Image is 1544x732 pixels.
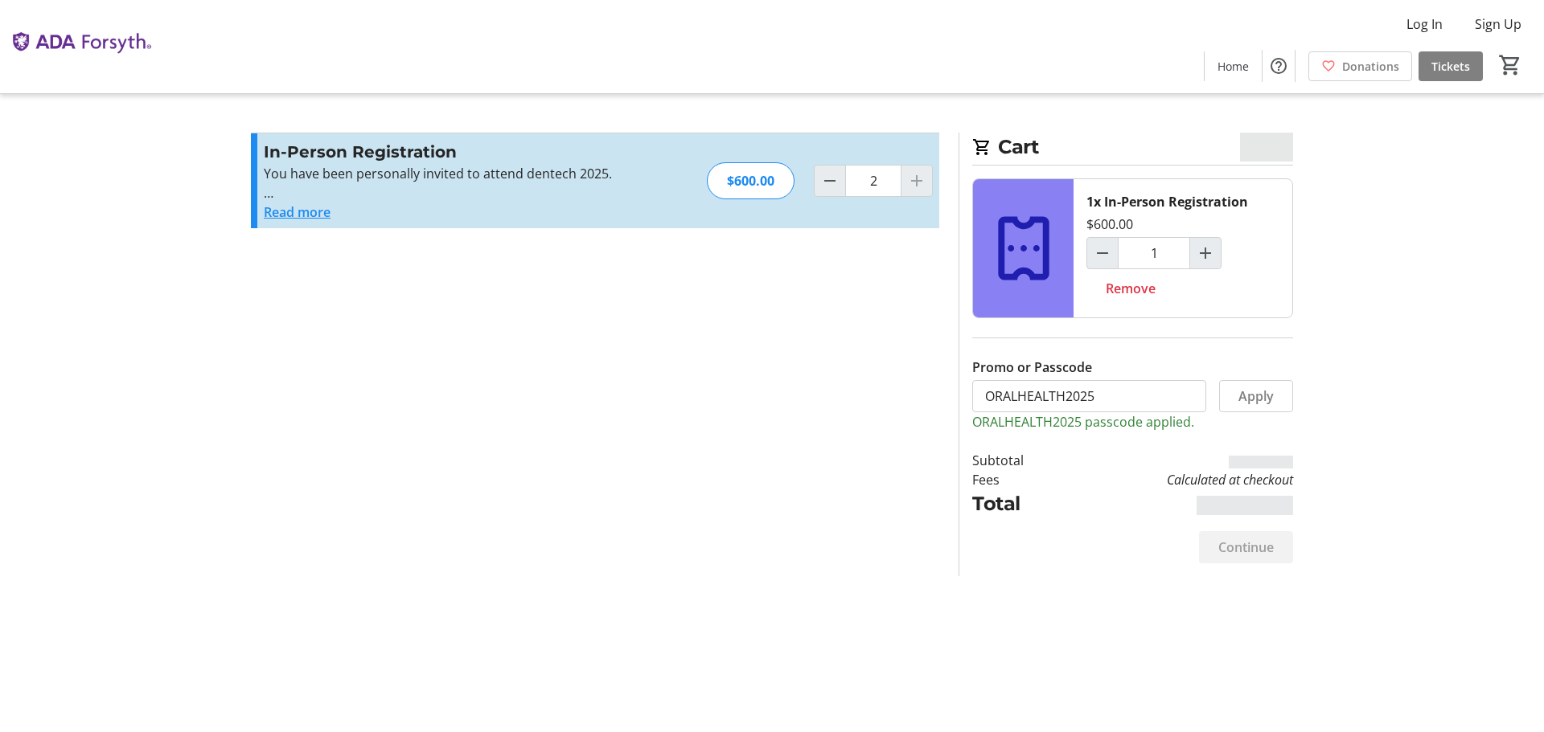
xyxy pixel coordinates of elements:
[1394,11,1456,37] button: Log In
[1496,51,1525,80] button: Cart
[1431,58,1470,75] span: Tickets
[1086,272,1175,305] button: Remove
[1087,238,1118,268] button: Decrement by one
[1240,133,1294,162] span: $0.00
[1066,470,1293,489] td: Calculated at checkout
[1238,386,1274,406] span: Apply
[1219,380,1293,412] button: Apply
[1475,14,1521,34] span: Sign Up
[1308,51,1412,81] a: Donations
[972,358,1092,377] label: Promo or Passcode
[264,164,615,183] p: You have been personally invited to attend dentech 2025.
[972,451,1066,470] td: Subtotal
[1106,279,1156,298] span: Remove
[1086,215,1133,234] div: $600.00
[972,133,1293,166] h2: Cart
[845,165,901,197] input: In-Person Registration Quantity
[1218,58,1249,75] span: Home
[815,166,845,196] button: Decrement by one
[1086,192,1248,211] div: 1x In-Person Registration
[264,140,615,164] h3: In-Person Registration
[972,489,1066,518] td: Total
[1118,237,1190,269] input: In-Person Registration Quantity
[707,162,795,199] div: $600.00
[972,470,1066,489] td: Fees
[1205,51,1262,81] a: Home
[10,6,153,87] img: The ADA Forsyth Institute's Logo
[1462,11,1534,37] button: Sign Up
[972,412,1293,431] p: ORALHEALTH2025 passcode applied.
[1406,14,1443,34] span: Log In
[1263,50,1295,82] button: Help
[1419,51,1483,81] a: Tickets
[264,202,331,222] button: Read more
[972,380,1206,412] input: Enter promo or passcode
[1190,238,1221,268] button: Increment by one
[1342,58,1399,75] span: Donations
